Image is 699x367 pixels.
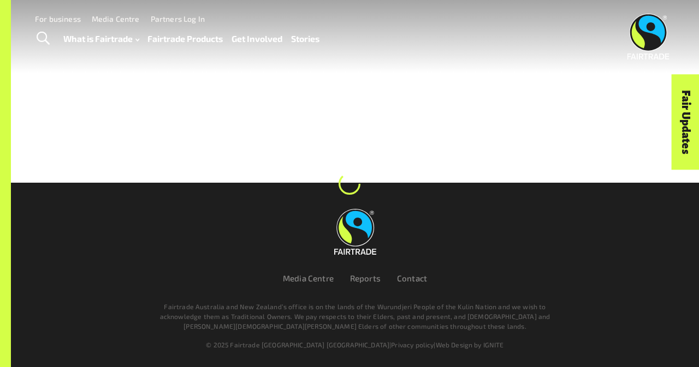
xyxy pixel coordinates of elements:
span: © 2025 Fairtrade [GEOGRAPHIC_DATA] [GEOGRAPHIC_DATA] [206,341,389,348]
a: Fairtrade Products [147,31,223,46]
a: Partners Log In [151,14,205,23]
img: Fairtrade Australia New Zealand logo [334,209,376,255]
img: Fairtrade Australia New Zealand logo [627,14,670,59]
a: Contact [397,273,427,283]
div: | | [56,340,654,350]
a: Privacy policy [391,341,434,348]
a: Media Centre [283,273,334,283]
a: Stories [291,31,319,46]
a: What is Fairtrade [63,31,139,46]
p: Fairtrade Australia and New Zealand’s office is on the lands of the Wurundjeri People of the Kuli... [157,302,553,331]
a: Reports [350,273,381,283]
a: Get Involved [232,31,282,46]
a: Toggle Search [29,25,56,52]
a: Media Centre [92,14,140,23]
a: Web Design by IGNITE [436,341,504,348]
a: For business [35,14,81,23]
